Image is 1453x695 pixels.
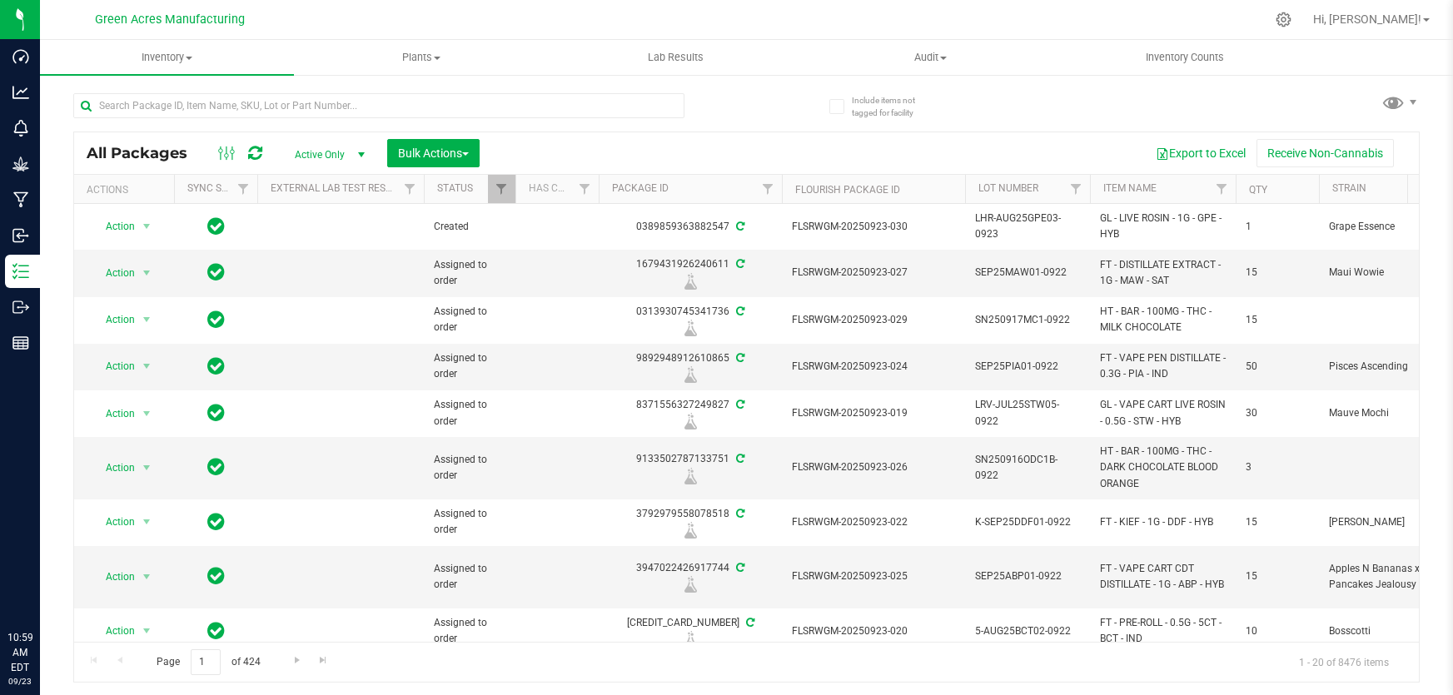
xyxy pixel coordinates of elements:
span: Assigned to order [434,615,505,647]
span: Assigned to order [434,257,505,289]
inline-svg: Grow [12,156,29,172]
span: 3 [1246,459,1309,475]
a: Filter [396,175,424,203]
span: SEP25ABP01-0922 [975,568,1080,584]
span: SN250916ODC1B-0922 [975,452,1080,484]
div: 8371556327249827 [596,397,784,429]
span: 1 [1246,219,1309,235]
a: Item Name [1103,182,1157,194]
span: 30 [1246,405,1309,421]
span: In Sync [207,355,225,378]
span: SEP25MAW01-0922 [975,265,1080,280]
span: In Sync [207,215,225,238]
span: 15 [1246,568,1309,584]
span: 5-AUG25BCT02-0922 [975,623,1080,639]
a: Lot Number [978,182,1038,194]
span: Sync from Compliance System [744,617,754,628]
a: Filter [230,175,257,203]
a: Audit [803,40,1057,75]
span: LHR-AUG25GPE03-0923 [975,211,1080,242]
a: Plants [294,40,548,75]
span: 15 [1246,265,1309,280]
span: select [137,355,157,378]
span: 15 [1246,312,1309,328]
span: FT - KIEF - 1G - DDF - HYB [1100,514,1226,530]
button: Export to Excel [1145,139,1256,167]
div: Lab Sample [596,273,784,290]
span: FT - VAPE PEN DISTILLATE - 0.3G - PIA - IND [1100,350,1226,382]
span: Assigned to order [434,561,505,593]
span: select [137,619,157,643]
span: 1 - 20 of 8476 items [1286,649,1402,674]
span: select [137,402,157,425]
div: 0313930745341736 [596,304,784,336]
span: select [137,565,157,588]
span: select [137,308,157,331]
div: Lab Sample [596,320,784,336]
span: 15 [1246,514,1309,530]
div: Lab Sample [596,468,784,484]
span: Green Acres Manufacturing [95,12,245,27]
span: select [137,510,157,534]
span: Audit [804,50,1056,65]
div: [CREDIT_CARD_NUMBER] [596,615,784,648]
inline-svg: Inventory [12,263,29,280]
a: Go to the last page [311,649,336,672]
span: Inventory Counts [1123,50,1246,65]
span: Assigned to order [434,452,505,484]
span: Action [91,510,136,534]
span: FLSRWGM-20250923-024 [792,359,955,375]
span: Action [91,355,136,378]
span: Inventory [40,50,294,65]
span: 10 [1246,623,1309,639]
a: Inventory [40,40,294,75]
span: Action [91,308,136,331]
p: 09/23 [7,675,32,688]
span: LRV-JUL25STW05-0922 [975,397,1080,429]
inline-svg: Monitoring [12,120,29,137]
a: Lab Results [549,40,803,75]
span: All Packages [87,144,204,162]
div: Lab Sample [596,522,784,539]
div: 9133502787133751 [596,451,784,484]
inline-svg: Manufacturing [12,191,29,208]
span: Hi, [PERSON_NAME]! [1313,12,1421,26]
a: Package ID [612,182,669,194]
a: Go to the next page [285,649,309,672]
a: Filter [754,175,782,203]
span: In Sync [207,455,225,479]
a: Qty [1249,184,1267,196]
span: Assigned to order [434,506,505,538]
span: SN250917MC1-0922 [975,312,1080,328]
span: FLSRWGM-20250923-025 [792,568,955,584]
span: FLSRWGM-20250923-019 [792,405,955,421]
inline-svg: Inbound [12,227,29,244]
span: Assigned to order [434,397,505,429]
span: In Sync [207,261,225,284]
iframe: Resource center [17,562,67,612]
span: FT - DISTILLATE EXTRACT - 1G - MAW - SAT [1100,257,1226,289]
a: Strain [1332,182,1366,194]
span: Sync from Compliance System [734,453,744,464]
span: FT - VAPE CART CDT DISTILLATE - 1G - ABP - HYB [1100,561,1226,593]
span: Sync from Compliance System [734,399,744,410]
a: Filter [1062,175,1090,203]
div: Lab Sample [596,576,784,593]
div: Manage settings [1273,12,1294,27]
span: In Sync [207,401,225,424]
span: FLSRWGM-20250923-026 [792,459,955,475]
span: HT - BAR - 100MG - THC - MILK CHOCOLATE [1100,304,1226,335]
span: K-SEP25DDF01-0922 [975,514,1080,530]
div: 1679431926240611 [596,256,784,289]
a: Flourish Package ID [795,184,900,196]
span: FT - PRE-ROLL - 0.5G - 5CT - BCT - IND [1100,615,1226,647]
span: In Sync [207,619,225,643]
div: 3947022426917744 [596,560,784,593]
span: Page of 424 [142,649,274,675]
span: Created [434,219,505,235]
span: SEP25PIA01-0922 [975,359,1080,375]
div: 0389859363882547 [596,219,784,235]
div: Lab Sample [596,413,784,429]
input: Search Package ID, Item Name, SKU, Lot or Part Number... [73,93,684,118]
inline-svg: Dashboard [12,48,29,65]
